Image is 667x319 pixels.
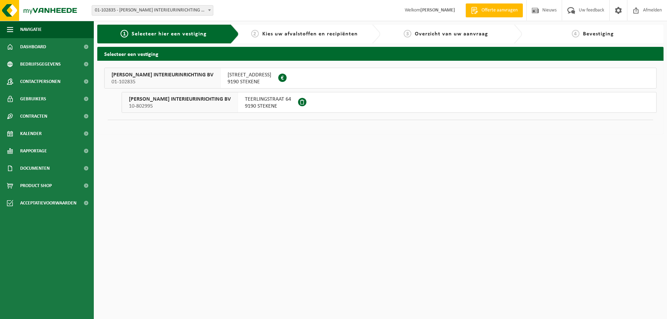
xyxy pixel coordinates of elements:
[245,103,291,110] span: 9190 STEKENE
[92,5,213,16] span: 01-102835 - TONY VERCAUTEREN INTERIEURINRICHTING BV - STEKENE
[20,125,42,142] span: Kalender
[97,47,664,60] h2: Selecteer een vestiging
[104,68,657,89] button: [PERSON_NAME] INTERIEURINRICHTING BV 01-102835 [STREET_ADDRESS]9190 STEKENE
[404,30,411,37] span: 3
[20,21,42,38] span: Navigatie
[122,92,657,113] button: [PERSON_NAME] INTERIEURINRICHTING BV 10-802995 TEERLINGSTRAAT 649190 STEKENE
[20,56,61,73] span: Bedrijfsgegevens
[20,177,52,194] span: Product Shop
[480,7,519,14] span: Offerte aanvragen
[20,73,60,90] span: Contactpersonen
[92,6,213,15] span: 01-102835 - TONY VERCAUTEREN INTERIEURINRICHTING BV - STEKENE
[20,160,50,177] span: Documenten
[251,30,259,37] span: 2
[466,3,523,17] a: Offerte aanvragen
[20,90,46,108] span: Gebruikers
[20,38,46,56] span: Dashboard
[228,78,271,85] span: 9190 STEKENE
[245,96,291,103] span: TEERLINGSTRAAT 64
[132,31,207,37] span: Selecteer hier een vestiging
[121,30,128,37] span: 1
[20,142,47,160] span: Rapportage
[572,30,579,37] span: 4
[129,103,231,110] span: 10-802995
[112,78,213,85] span: 01-102835
[112,72,213,78] span: [PERSON_NAME] INTERIEURINRICHTING BV
[415,31,488,37] span: Overzicht van uw aanvraag
[129,96,231,103] span: [PERSON_NAME] INTERIEURINRICHTING BV
[420,8,455,13] strong: [PERSON_NAME]
[583,31,614,37] span: Bevestiging
[228,72,271,78] span: [STREET_ADDRESS]
[262,31,358,37] span: Kies uw afvalstoffen en recipiënten
[20,108,47,125] span: Contracten
[20,194,76,212] span: Acceptatievoorwaarden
